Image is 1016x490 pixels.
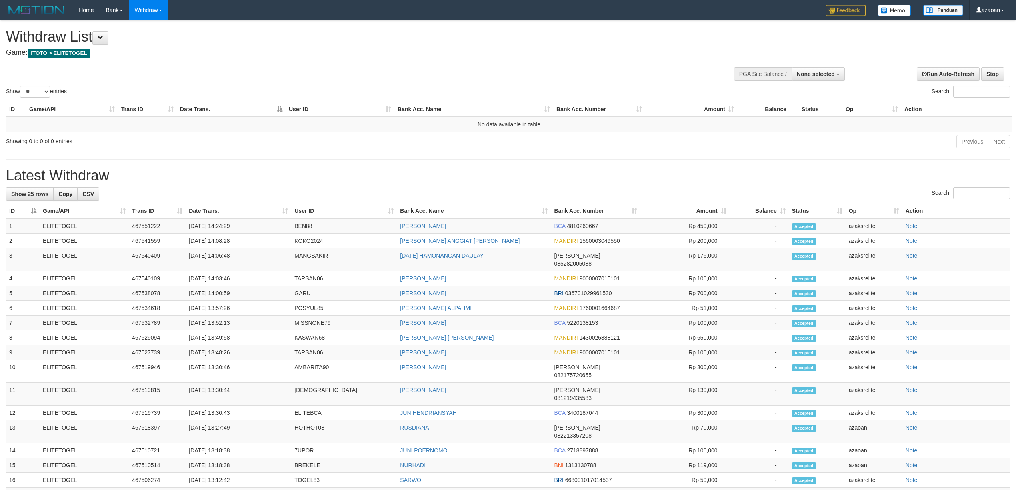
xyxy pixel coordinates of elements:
[554,395,591,401] span: Copy 081219435583 to clipboard
[906,477,918,483] a: Note
[554,260,591,267] span: Copy 085282005088 to clipboard
[6,383,40,406] td: 11
[400,364,446,370] a: [PERSON_NAME]
[789,204,846,218] th: Status: activate to sort column ascending
[906,462,918,468] a: Note
[640,360,730,383] td: Rp 300,000
[40,443,129,458] td: ELITETOGEL
[186,473,291,488] td: [DATE] 13:12:42
[400,447,447,454] a: JUNI POERNOMO
[640,473,730,488] td: Rp 50,000
[737,102,798,117] th: Balance
[186,458,291,473] td: [DATE] 13:18:38
[580,238,620,244] span: Copy 1560003049550 to clipboard
[291,345,397,360] td: TARSAN06
[186,330,291,345] td: [DATE] 13:49:58
[400,252,484,259] a: [DATE] HAMONANGAN DAULAY
[640,286,730,301] td: Rp 700,000
[554,349,578,356] span: MANDIRI
[640,271,730,286] td: Rp 100,000
[792,410,816,417] span: Accepted
[40,218,129,234] td: ELITETOGEL
[565,477,612,483] span: Copy 668001017014537 to clipboard
[186,248,291,271] td: [DATE] 14:06:48
[580,334,620,341] span: Copy 1430026888121 to clipboard
[11,191,48,197] span: Show 25 rows
[400,387,446,393] a: [PERSON_NAME]
[286,102,394,117] th: User ID: activate to sort column ascending
[988,135,1010,148] a: Next
[734,67,792,81] div: PGA Site Balance /
[842,102,901,117] th: Op: activate to sort column ascending
[397,204,551,218] th: Bank Acc. Name: activate to sort column ascending
[906,447,918,454] a: Note
[40,330,129,345] td: ELITETOGEL
[953,187,1010,199] input: Search:
[40,360,129,383] td: ELITETOGEL
[640,234,730,248] td: Rp 200,000
[400,462,426,468] a: NURHADI
[902,204,1010,218] th: Action
[400,477,421,483] a: SARWO
[730,234,789,248] td: -
[846,204,902,218] th: Op: activate to sort column ascending
[6,420,40,443] td: 13
[640,406,730,420] td: Rp 300,000
[554,477,563,483] span: BRI
[20,86,50,98] select: Showentries
[129,420,186,443] td: 467518397
[640,345,730,360] td: Rp 100,000
[40,204,129,218] th: Game/API: activate to sort column ascending
[730,286,789,301] td: -
[291,458,397,473] td: BREKELE
[730,458,789,473] td: -
[40,458,129,473] td: ELITETOGEL
[640,330,730,345] td: Rp 650,000
[554,275,578,282] span: MANDIRI
[906,349,918,356] a: Note
[186,218,291,234] td: [DATE] 14:24:29
[6,330,40,345] td: 8
[6,29,669,45] h1: Withdraw List
[640,301,730,316] td: Rp 51,000
[554,290,563,296] span: BRI
[846,383,902,406] td: azaksrelite
[400,349,446,356] a: [PERSON_NAME]
[40,286,129,301] td: ELITETOGEL
[291,473,397,488] td: TOGEL83
[730,473,789,488] td: -
[186,271,291,286] td: [DATE] 14:03:46
[400,424,429,431] a: RUSDIANA
[554,252,600,259] span: [PERSON_NAME]
[846,286,902,301] td: azaksrelite
[580,349,620,356] span: Copy 9000007015101 to clipboard
[792,448,816,454] span: Accepted
[291,360,397,383] td: AMBARITA90
[730,406,789,420] td: -
[640,443,730,458] td: Rp 100,000
[906,238,918,244] a: Note
[730,420,789,443] td: -
[400,305,472,311] a: [PERSON_NAME] ALPAHMI
[77,187,99,201] a: CSV
[129,218,186,234] td: 467551222
[186,383,291,406] td: [DATE] 13:30:44
[730,316,789,330] td: -
[640,420,730,443] td: Rp 70,000
[129,443,186,458] td: 467510721
[846,271,902,286] td: azaksrelite
[6,168,1010,184] h1: Latest Withdraw
[291,420,397,443] td: HOTHOT08
[129,473,186,488] td: 467506274
[6,102,26,117] th: ID
[567,320,598,326] span: Copy 5220138153 to clipboard
[6,286,40,301] td: 5
[826,5,866,16] img: Feedback.jpg
[400,320,446,326] a: [PERSON_NAME]
[792,364,816,371] span: Accepted
[565,462,596,468] span: Copy 1313130788 to clipboard
[6,301,40,316] td: 6
[792,387,816,394] span: Accepted
[906,320,918,326] a: Note
[186,316,291,330] td: [DATE] 13:52:13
